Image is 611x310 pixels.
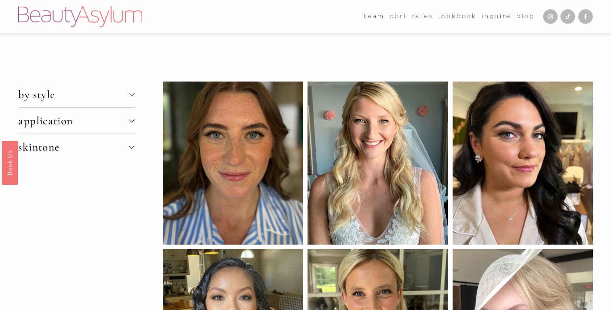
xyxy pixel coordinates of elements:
[543,9,558,24] a: Instagram
[438,10,477,23] a: Lookbook
[18,134,134,160] button: skintone
[18,82,134,107] button: by style
[390,10,407,23] a: port
[18,88,129,101] span: by style
[412,10,434,23] a: Rates
[18,114,129,128] span: application
[516,10,535,23] a: Blog
[482,10,512,23] a: Inquire
[18,140,129,154] span: skintone
[364,11,385,22] span: team
[18,6,142,27] img: Beauty Asylum | Bridal Hair &amp; Makeup Charlotte &amp; Atlanta
[364,10,385,23] a: folder dropdown
[18,108,134,134] button: application
[560,9,575,24] a: TikTok
[2,141,18,185] a: Book Us
[578,9,593,24] a: Facebook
